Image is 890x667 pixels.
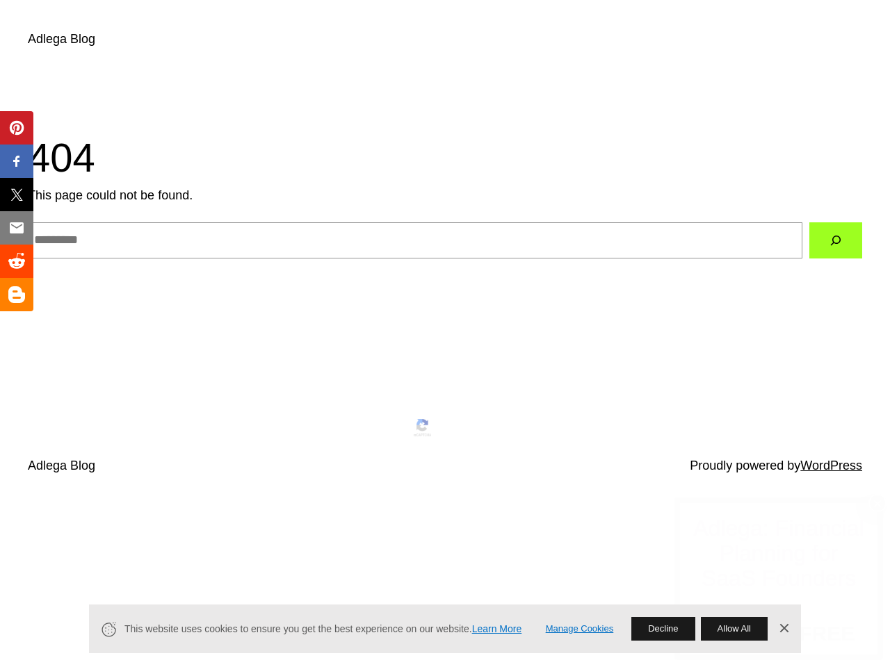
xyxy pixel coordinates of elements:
a: TRY FOR FREE [703,598,855,645]
button: Decline [631,617,695,641]
svg: Cookie Icon [100,620,118,638]
h1: 404 [28,133,862,182]
a: Learn More [472,623,522,634]
a: Adlega Blog [28,459,95,472]
p: This page could not be found. [28,186,862,206]
a: WordPress [800,459,862,472]
a: Manage Cookies [546,622,614,636]
button: Search [809,222,862,258]
a: Dismiss Banner [773,618,794,639]
button: Close [868,494,887,512]
span: This website uses cookies to ensure you get the best experience on our website. [124,622,526,636]
button: Allow All [701,617,768,641]
p: Proudly powered by [690,456,862,476]
a: Adlega Blog [28,32,95,46]
div: Adlega: Financial Planning for SaaS Founders [693,516,865,591]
